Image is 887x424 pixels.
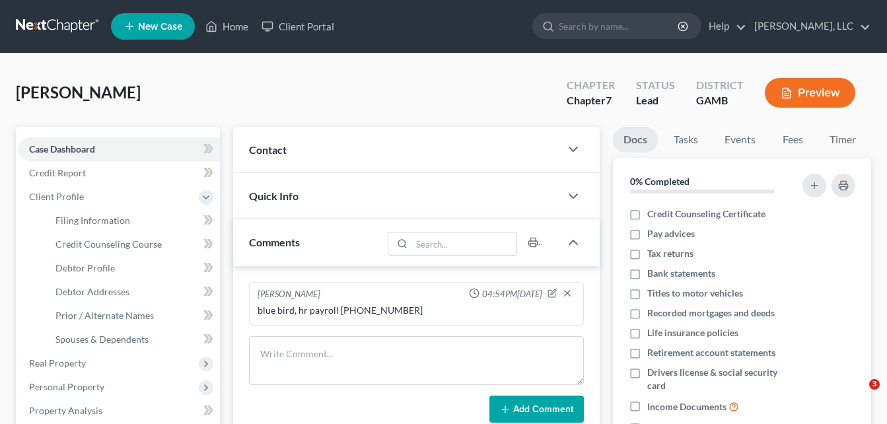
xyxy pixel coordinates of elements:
[647,227,695,240] span: Pay advices
[18,137,220,161] a: Case Dashboard
[45,304,220,328] a: Prior / Alternate Names
[55,238,162,250] span: Credit Counseling Course
[819,127,867,153] a: Timer
[258,288,320,301] div: [PERSON_NAME]
[696,78,744,93] div: District
[702,15,746,38] a: Help
[489,396,584,423] button: Add Comment
[29,357,86,369] span: Real Property
[636,78,675,93] div: Status
[412,232,517,255] input: Search...
[45,280,220,304] a: Debtor Addresses
[45,232,220,256] a: Credit Counseling Course
[647,287,743,300] span: Titles to motor vehicles
[258,304,575,317] div: blue bird, hr payroll [PHONE_NUMBER]
[18,161,220,185] a: Credit Report
[255,15,341,38] a: Client Portal
[613,127,658,153] a: Docs
[29,191,84,202] span: Client Profile
[45,256,220,280] a: Debtor Profile
[636,93,675,108] div: Lead
[559,14,680,38] input: Search by name...
[606,94,612,106] span: 7
[647,207,765,221] span: Credit Counseling Certificate
[249,143,287,156] span: Contact
[663,127,709,153] a: Tasks
[647,267,715,280] span: Bank statements
[138,22,182,32] span: New Case
[55,310,154,321] span: Prior / Alternate Names
[45,328,220,351] a: Spouses & Dependents
[869,379,880,390] span: 3
[55,262,115,273] span: Debtor Profile
[714,127,766,153] a: Events
[647,326,738,339] span: Life insurance policies
[29,143,95,155] span: Case Dashboard
[199,15,255,38] a: Home
[29,381,104,392] span: Personal Property
[647,366,795,392] span: Drivers license & social security card
[647,346,775,359] span: Retirement account statements
[567,93,615,108] div: Chapter
[249,236,300,248] span: Comments
[249,190,299,202] span: Quick Info
[630,176,690,187] strong: 0% Completed
[647,247,693,260] span: Tax returns
[842,379,874,411] iframe: Intercom live chat
[647,306,775,320] span: Recorded mortgages and deeds
[55,334,149,345] span: Spouses & Dependents
[696,93,744,108] div: GAMB
[482,288,542,300] span: 04:54PM[DATE]
[55,286,129,297] span: Debtor Addresses
[16,83,141,102] span: [PERSON_NAME]
[45,209,220,232] a: Filing Information
[55,215,130,226] span: Filing Information
[647,400,727,413] span: Income Documents
[18,399,220,423] a: Property Analysis
[765,78,855,108] button: Preview
[771,127,814,153] a: Fees
[29,167,86,178] span: Credit Report
[748,15,870,38] a: [PERSON_NAME], LLC
[29,405,102,416] span: Property Analysis
[567,78,615,93] div: Chapter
